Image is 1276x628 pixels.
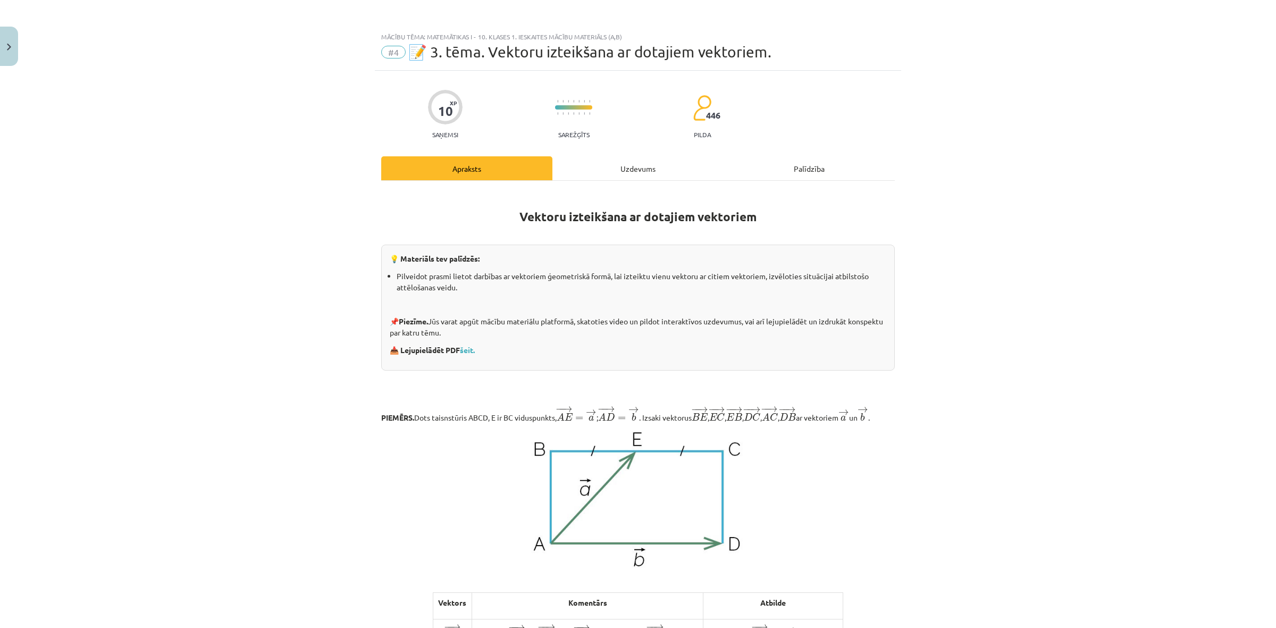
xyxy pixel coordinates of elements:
[460,345,475,355] a: šeit.
[573,112,574,115] img: icon-short-line-57e1e144782c952c97e751825c79c345078a6d821885a25fce030b3d8c18986b.svg
[586,409,597,415] span: →
[557,112,558,115] img: icon-short-line-57e1e144782c952c97e751825c79c345078a6d821885a25fce030b3d8c18986b.svg
[381,413,414,422] b: PIEMĒRS.
[628,407,639,413] span: →
[563,100,564,103] img: icon-short-line-57e1e144782c952c97e751825c79c345078a6d821885a25fce030b3d8c18986b.svg
[568,100,569,103] img: icon-short-line-57e1e144782c952c97e751825c79c345078a6d821885a25fce030b3d8c18986b.svg
[760,598,786,607] b: Atbilde
[399,316,428,326] strong: Piezīme.
[779,413,788,421] span: D
[589,112,590,115] img: icon-short-line-57e1e144782c952c97e751825c79c345078a6d821885a25fce030b3d8c18986b.svg
[860,413,864,421] span: b
[693,95,711,121] img: students-c634bb4e5e11cddfef0936a35e636f08e4e9abd3cc4e673bd6f9a4125e45ecb1.svg
[557,100,558,103] img: icon-short-line-57e1e144782c952c97e751825c79c345078a6d821885a25fce030b3d8c18986b.svg
[706,111,720,120] span: 446
[708,407,716,413] span: −
[726,413,734,421] span: E
[381,46,406,58] span: #4
[573,100,574,103] img: icon-short-line-57e1e144782c952c97e751825c79c345078a6d821885a25fce030b3d8c18986b.svg
[562,406,573,412] span: →
[746,407,748,413] span: −
[732,407,743,413] span: →
[764,406,765,412] span: −
[381,406,895,424] p: Dots taisnstūris ABCD, E ir BC viduspunkts, ; . Izsaki vektorus , , , , , ar vektoriem un .
[744,413,752,421] span: D
[557,413,565,421] span: A
[709,413,717,421] span: E
[694,407,695,413] span: −
[450,100,457,106] span: XP
[381,33,895,40] div: Mācību tēma: Matemātikas i - 10. klases 1. ieskaites mācību materiāls (a,b)
[584,100,585,103] img: icon-short-line-57e1e144782c952c97e751825c79c345078a6d821885a25fce030b3d8c18986b.svg
[438,598,466,607] b: Vektors
[568,598,607,607] b: Komentārs
[841,416,846,421] span: a
[390,316,886,338] p: 📌 Jūs varat apgūt mācību materiālu platformā, skatoties video un pildot interaktīvos uzdevumus, v...
[584,112,585,115] img: icon-short-line-57e1e144782c952c97e751825c79c345078a6d821885a25fce030b3d8c18986b.svg
[397,271,886,293] li: Pilveidot prasmi lietot darbības ar vektoriem ģeometriskā formā, lai izteiktu vienu vektoru ar ci...
[726,407,734,413] span: −
[734,413,742,421] span: B
[750,407,761,413] span: →
[858,407,868,413] span: →
[589,416,594,421] span: a
[698,407,708,413] span: →
[519,209,757,224] strong: Vektoru izteikšana ar dotajiem vektoriem
[618,416,626,421] span: =
[717,413,725,421] span: C
[559,406,560,412] span: −
[605,406,615,412] span: →
[598,413,606,421] span: A
[575,416,583,421] span: =
[700,413,708,421] span: E
[601,406,602,412] span: −
[691,407,699,413] span: −
[563,112,564,115] img: icon-short-line-57e1e144782c952c97e751825c79c345078a6d821885a25fce030b3d8c18986b.svg
[694,131,711,138] p: pilda
[428,131,463,138] p: Saņemsi
[589,100,590,103] img: icon-short-line-57e1e144782c952c97e751825c79c345078a6d821885a25fce030b3d8c18986b.svg
[556,406,564,412] span: −
[578,112,580,115] img: icon-short-line-57e1e144782c952c97e751825c79c345078a6d821885a25fce030b3d8c18986b.svg
[743,407,751,413] span: −
[752,413,760,421] span: C
[606,413,615,421] span: D
[770,413,778,421] span: C
[767,406,778,412] span: →
[711,407,712,413] span: −
[598,406,606,412] span: −
[729,407,730,413] span: −
[782,407,784,413] span: −
[7,44,11,51] img: icon-close-lesson-0947bae3869378f0d4975bcd49f059093ad1ed9edebbc8119c70593378902aed.svg
[692,413,700,421] span: B
[785,407,796,413] span: →
[761,406,769,412] span: −
[724,156,895,180] div: Palīdzība
[715,407,725,413] span: →
[438,104,453,119] div: 10
[390,254,480,263] strong: 💡 Materiāls tev palīdzēs:
[762,413,770,421] span: A
[788,413,796,421] span: B
[632,413,636,421] span: b
[558,131,590,138] p: Sarežģīts
[390,345,476,355] strong: 📥 Lejupielādēt PDF
[578,100,580,103] img: icon-short-line-57e1e144782c952c97e751825c79c345078a6d821885a25fce030b3d8c18986b.svg
[381,156,552,180] div: Apraksts
[408,43,771,61] span: 📝 3. tēma. Vektoru izteikšana ar dotajiem vektoriem.
[568,112,569,115] img: icon-short-line-57e1e144782c952c97e751825c79c345078a6d821885a25fce030b3d8c18986b.svg
[552,156,724,180] div: Uzdevums
[565,413,573,421] span: E
[778,407,786,413] span: −
[838,409,849,415] span: →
